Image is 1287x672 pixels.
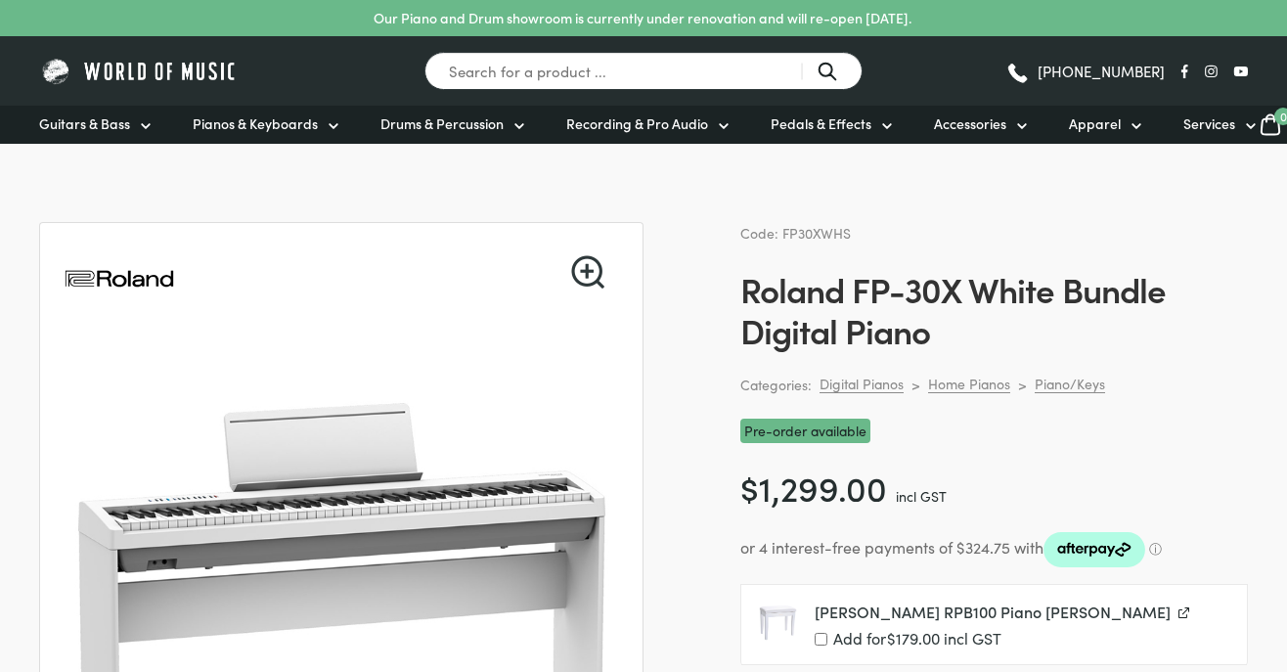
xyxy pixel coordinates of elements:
a: [PHONE_NUMBER] [1005,57,1165,86]
div: > [911,376,920,393]
span: Pedals & Effects [771,113,871,134]
span: Drums & Percussion [380,113,504,134]
bdi: 1,299.00 [740,463,887,511]
span: Pianos & Keyboards [193,113,318,134]
input: Add for$179.00 incl GST [815,633,827,646]
span: Services [1183,113,1235,134]
iframe: Chat with our support team [1003,457,1287,672]
span: [PERSON_NAME] RPB100 Piano [PERSON_NAME] [815,601,1171,622]
p: Our Piano and Drum showroom is currently under renovation and will re-open [DATE]. [374,8,911,28]
a: Digital Pianos [820,375,904,393]
span: Guitars & Bass [39,113,130,134]
span: Recording & Pro Audio [566,113,708,134]
span: Code: FP30XWHS [740,223,851,243]
a: View full-screen image gallery [571,255,604,289]
span: 179.00 [887,627,940,649]
img: Roland-RPB100-Piano-Bench-White [757,601,799,643]
div: > [1018,376,1027,393]
a: Piano/Keys [1035,375,1105,393]
span: Apparel [1069,113,1121,134]
a: Home Pianos [928,375,1010,393]
h1: Roland FP-30X White Bundle Digital Piano [740,268,1248,350]
span: $ [887,627,896,649]
img: World of Music [39,56,240,86]
img: Roland [64,223,175,335]
span: Pre-order available [740,419,870,443]
span: Categories: [740,374,812,396]
span: Accessories [934,113,1006,134]
span: incl GST [944,627,1001,649]
input: Search for a product ... [424,52,863,90]
span: $ [740,463,759,511]
label: Add for [815,630,1231,649]
span: [PHONE_NUMBER] [1038,64,1165,78]
span: incl GST [896,486,947,506]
